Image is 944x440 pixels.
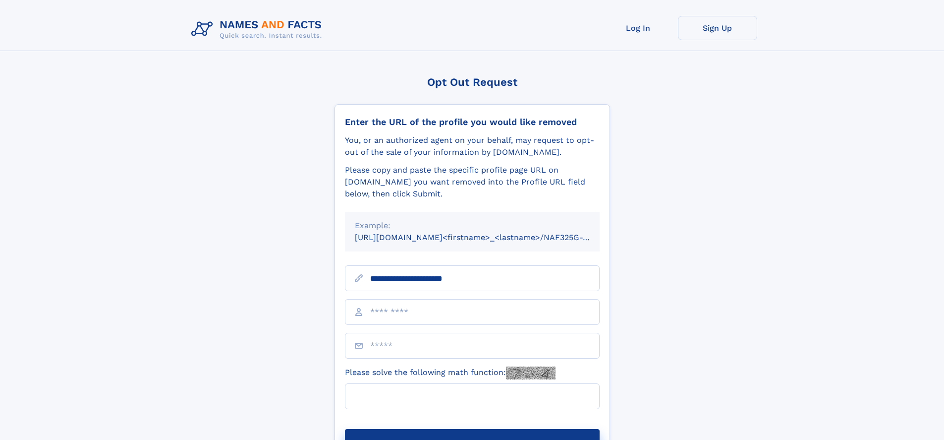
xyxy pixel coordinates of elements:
div: Please copy and paste the specific profile page URL on [DOMAIN_NAME] you want removed into the Pr... [345,164,600,200]
small: [URL][DOMAIN_NAME]<firstname>_<lastname>/NAF325G-xxxxxxxx [355,233,618,242]
img: Logo Names and Facts [187,16,330,43]
div: Enter the URL of the profile you would like removed [345,117,600,127]
a: Sign Up [678,16,757,40]
div: Opt Out Request [334,76,610,88]
a: Log In [599,16,678,40]
div: You, or an authorized agent on your behalf, may request to opt-out of the sale of your informatio... [345,134,600,158]
label: Please solve the following math function: [345,367,555,379]
div: Example: [355,220,590,232]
